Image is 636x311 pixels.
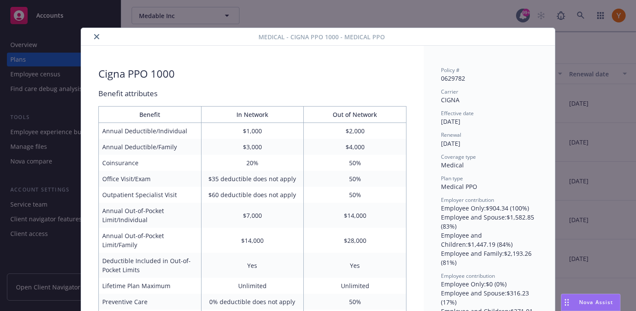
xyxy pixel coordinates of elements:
[441,131,461,138] span: Renewal
[441,160,538,170] div: Medical
[258,32,385,41] span: Medical - Cigna PPO 1000 - Medical PPO
[201,203,304,228] td: $7,000
[441,289,538,307] div: Employee and Spouse : $316.23 (17%)
[91,31,102,42] button: close
[304,228,406,253] td: $28,000
[99,139,202,155] td: Annual Deductible/Family
[441,95,538,104] div: CIGNA
[98,88,406,99] div: Benefit attributes
[201,228,304,253] td: $14,000
[201,107,304,123] th: In Network
[441,66,460,74] span: Policy #
[201,139,304,155] td: $3,000
[441,249,538,267] div: Employee and Family : $2,193.26 (81%)
[201,294,304,310] td: 0% deductible does not apply
[441,213,538,231] div: Employee and Spouse : $1,582.85 (83%)
[441,74,538,83] div: 0629782
[304,139,406,155] td: $4,000
[99,253,202,278] td: Deductible Included in Out-of-Pocket Limits
[304,278,406,294] td: Unlimited
[561,294,620,311] button: Nova Assist
[99,123,202,139] td: Annual Deductible/Individual
[304,123,406,139] td: $2,000
[304,294,406,310] td: 50%
[99,228,202,253] td: Annual Out-of-Pocket Limit/Family
[304,107,406,123] th: Out of Network
[304,187,406,203] td: 50%
[441,175,463,182] span: Plan type
[201,278,304,294] td: Unlimited
[201,171,304,187] td: $35 deductible does not apply
[99,294,202,310] td: Preventive Care
[98,66,175,81] div: Cigna PPO 1000
[579,298,613,306] span: Nova Assist
[99,171,202,187] td: Office Visit/Exam
[304,203,406,228] td: $14,000
[99,278,202,294] td: Lifetime Plan Maximum
[441,110,474,117] span: Effective date
[441,139,538,148] div: [DATE]
[441,117,538,126] div: [DATE]
[99,187,202,203] td: Outpatient Specialist Visit
[99,155,202,171] td: Coinsurance
[201,155,304,171] td: 20%
[441,204,538,213] div: Employee Only : $904.34 (100%)
[304,155,406,171] td: 50%
[304,253,406,278] td: Yes
[201,123,304,139] td: $1,000
[99,107,202,123] th: Benefit
[99,203,202,228] td: Annual Out-of-Pocket Limit/Individual
[201,187,304,203] td: $60 deductible does not apply
[441,196,494,204] span: Employer contribution
[304,171,406,187] td: 50%
[561,294,572,311] div: Drag to move
[441,153,476,160] span: Coverage type
[441,231,538,249] div: Employee and Children : $1,447.19 (84%)
[441,280,538,289] div: Employee Only : $0 (0%)
[201,253,304,278] td: Yes
[441,88,458,95] span: Carrier
[441,272,495,280] span: Employee contribution
[441,182,538,191] div: Medical PPO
